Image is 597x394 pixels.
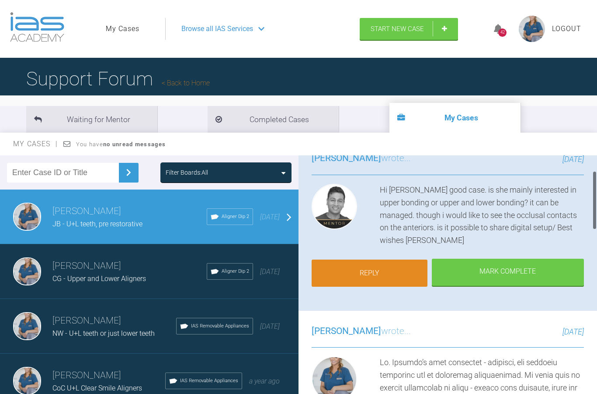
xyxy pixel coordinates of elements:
h3: [PERSON_NAME] [52,259,207,274]
div: Mark Complete [432,259,584,286]
img: profile.png [519,16,545,42]
h3: [PERSON_NAME] [52,368,165,383]
span: [PERSON_NAME] [312,153,381,163]
span: [DATE] [260,322,280,331]
img: chevronRight.28bd32b0.svg [121,165,135,179]
span: Start New Case [371,25,424,33]
a: Logout [552,23,581,35]
span: Aligner Dip 2 [222,213,249,221]
span: NW - U+L teeth or just lower teeth [52,329,155,338]
span: [DATE] [562,155,584,164]
span: CG - Upper and Lower Aligners [52,274,146,283]
span: a year ago [249,377,280,385]
span: CoC U+L Clear Smile Aligners [52,384,142,392]
input: Enter Case ID or Title [7,163,119,183]
h3: [PERSON_NAME] [52,204,207,219]
span: My Cases [13,140,58,148]
a: Back to Home [162,79,210,87]
span: [DATE] [562,327,584,336]
span: [PERSON_NAME] [312,326,381,336]
a: Start New Case [360,18,458,40]
li: My Cases [389,103,521,133]
div: Filter Boards: All [166,168,208,177]
span: Aligner Dip 2 [222,267,249,275]
a: My Cases [106,23,139,35]
span: Browse all IAS Services [181,23,253,35]
div: Hi [PERSON_NAME] good case. is she mainly interested in upper bonding or upper and lower bonding?... [380,184,584,247]
img: logo-light.3e3ef733.png [10,12,64,42]
img: Katherine Weatherly [13,257,41,285]
h1: Support Forum [26,63,210,94]
span: [DATE] [260,213,280,221]
img: Prateek Mehta [312,184,357,229]
span: [DATE] [260,267,280,276]
div: 42 [498,28,507,37]
span: IAS Removable Appliances [180,377,238,385]
span: IAS Removable Appliances [191,322,249,330]
span: JB - U+L teeth, pre restorative [52,220,142,228]
li: Completed Cases [208,106,339,133]
li: Waiting for Mentor [26,106,157,133]
h3: wrote... [312,324,411,339]
a: Reply [312,260,427,287]
span: You have [76,141,166,148]
h3: wrote... [312,151,411,166]
strong: no unread messages [103,141,166,148]
h3: [PERSON_NAME] [52,313,176,328]
img: Katherine Weatherly [13,312,41,340]
img: Katherine Weatherly [13,203,41,231]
